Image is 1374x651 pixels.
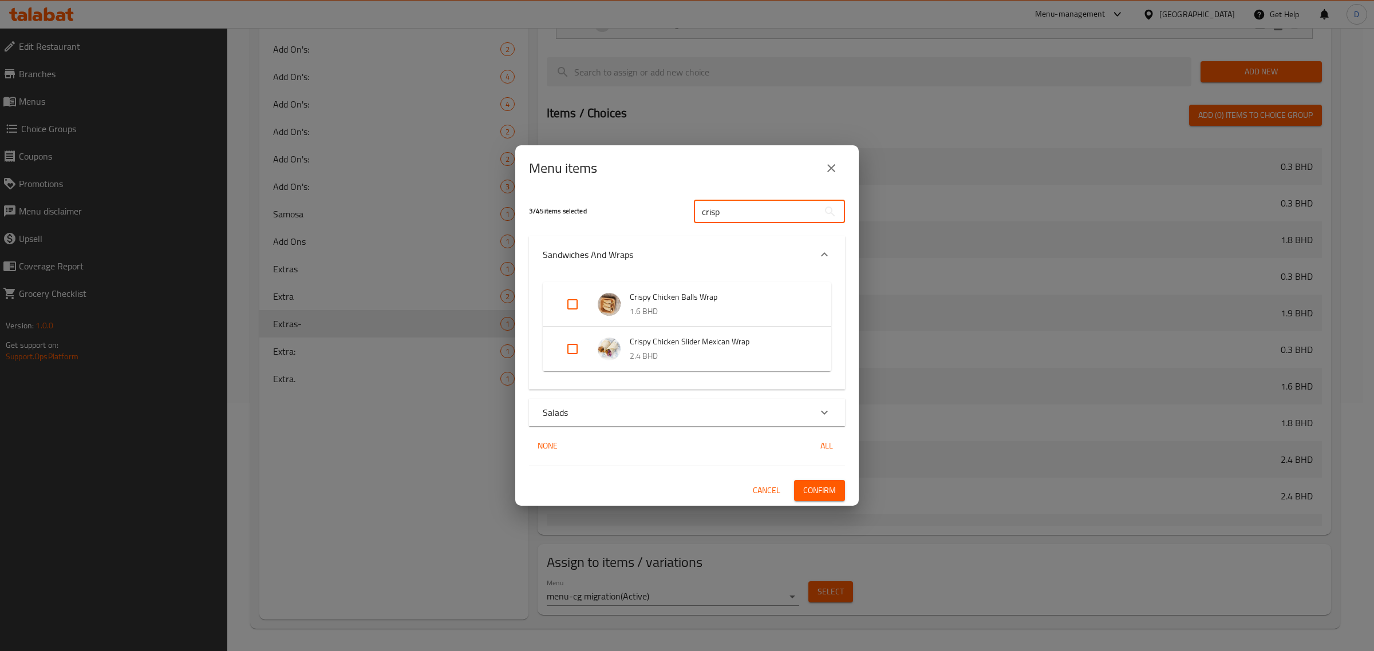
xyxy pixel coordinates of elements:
[529,399,845,426] div: Expand
[598,293,621,316] img: Crispy Chicken Balls Wrap
[753,483,780,498] span: Cancel
[803,483,836,498] span: Confirm
[529,159,597,177] h2: Menu items
[630,290,808,304] span: Crispy Chicken Balls Wrap
[748,480,785,501] button: Cancel
[543,327,831,371] div: Expand
[630,304,808,319] p: 1.6 BHD
[529,207,680,216] h5: 3 / 45 items selected
[630,349,808,363] p: 2.4 BHD
[534,439,561,453] span: None
[598,338,621,360] img: Crispy Chicken Slider Mexican Wrap
[794,480,845,501] button: Confirm
[543,406,568,419] p: Salads
[694,200,819,223] input: Search in items
[808,435,845,457] button: All
[529,435,566,457] button: None
[630,335,808,349] span: Crispy Chicken Slider Mexican Wrap
[529,236,845,273] div: Expand
[529,273,845,390] div: Expand
[543,282,831,327] div: Expand
[818,154,845,182] button: close
[813,439,840,453] span: All
[543,248,633,261] p: Sandwiches And Wraps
